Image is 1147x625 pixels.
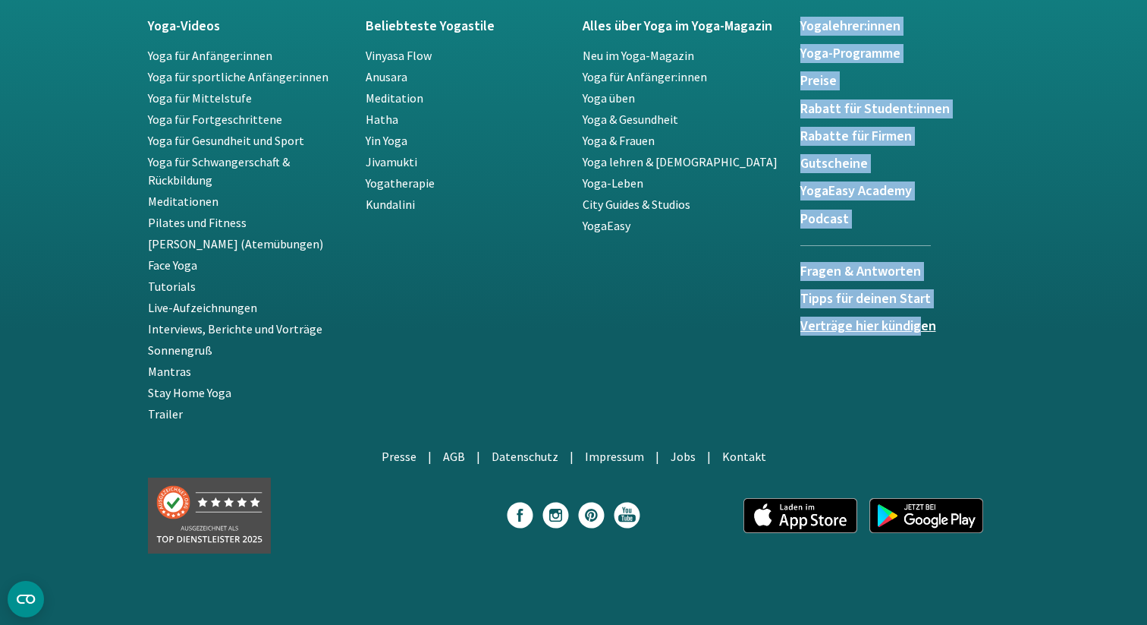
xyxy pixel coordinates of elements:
a: Meditation [366,90,423,106]
a: Face Yoga [148,257,197,273]
a: Yin Yoga [366,133,407,148]
li: | [428,447,432,466]
a: Yogalehrer:innen [800,19,1000,34]
li: | [655,447,659,466]
a: Yoga-Leben [583,175,643,191]
a: Impressum [585,449,644,464]
button: CMP-Widget öffnen [8,581,44,617]
a: Yoga für Gesundheit und Sport [148,133,304,148]
a: Stay Home Yoga [148,385,231,400]
a: Preise [800,74,1000,89]
a: AGB [443,449,465,464]
a: YogaEasy [583,218,630,233]
a: Yoga & Gesundheit [583,112,678,127]
a: Gutscheine [800,156,1000,172]
a: Fragen & Antworten [800,245,931,292]
a: [PERSON_NAME] (Atemübungen) [148,236,323,251]
a: Kundalini [366,197,415,212]
a: Rabatte für Firmen [800,129,1000,144]
a: Jobs [671,449,696,464]
a: Anusara [366,69,407,84]
a: Yoga für Fortgeschrittene [148,112,282,127]
a: Yoga lehren & [DEMOGRAPHIC_DATA] [583,154,778,169]
a: Jivamukti [366,154,417,169]
a: Yoga üben [583,90,635,106]
a: Yogatherapie [366,175,435,191]
li: | [476,447,480,466]
a: Neu im Yoga-Magazin [583,48,694,63]
a: Meditationen [148,194,218,209]
a: Podcast [800,212,1000,227]
a: Sonnengruß [148,342,212,358]
li: | [707,447,711,466]
a: Yoga-Programme [800,46,1000,62]
a: Yoga-Videos [148,19,347,34]
a: Presse [382,449,416,464]
a: Hatha [366,112,398,127]
a: Yoga für Anfänger:innen [148,48,272,63]
a: City Guides & Studios [583,197,690,212]
a: Datenschutz [492,449,558,464]
a: Kontakt [722,449,766,464]
li: | [570,447,573,466]
a: YogaEasy Academy [800,184,1000,199]
a: Trailer [148,406,183,421]
a: Yoga für Mittelstufe [148,90,252,106]
a: Beliebteste Yogastile [366,19,565,34]
img: app_appstore_de.png [743,498,857,533]
a: Yoga für Anfänger:innen [583,69,707,84]
a: Tipps für deinen Start [800,292,1000,307]
a: Yoga für sportliche Anfänger:innen [148,69,328,84]
img: app_googleplay_de.png [869,498,983,533]
h5: Fragen & Antworten [800,264,931,279]
a: Vinyasa Flow [366,48,432,63]
a: Interviews, Berichte und Vorträge [148,321,322,336]
a: Tutorials [148,279,196,294]
a: Rabatt für Student:innen [800,102,1000,117]
a: Mantras [148,364,191,379]
a: Verträge hier kündigen [800,319,1000,334]
a: Pilates und Fitness [148,215,247,230]
a: Yoga für Schwangerschaft & Rückbildung [148,154,290,188]
a: Alles über Yoga im Yoga-Magazin [583,19,782,34]
img: Top Dienstleister 2025 [148,478,271,554]
a: Yoga & Frauen [583,133,655,148]
a: Live-Aufzeichnungen [148,300,257,315]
